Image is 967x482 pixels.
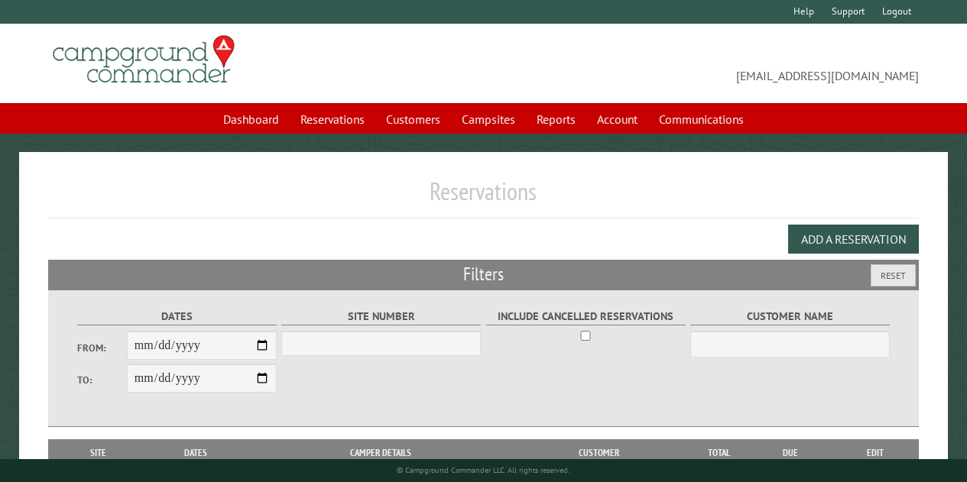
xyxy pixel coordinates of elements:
label: Site Number [281,308,481,325]
th: Total [689,439,750,467]
a: Account [588,105,647,134]
h2: Filters [48,260,919,289]
a: Customers [377,105,449,134]
label: To: [77,373,127,387]
button: Add a Reservation [788,225,919,254]
label: Customer Name [690,308,890,325]
a: Dashboard [214,105,288,134]
label: Dates [77,308,277,325]
small: © Campground Commander LLC. All rights reserved. [397,465,569,475]
a: Reservations [291,105,374,134]
th: Edit [831,439,918,467]
a: Campsites [453,105,524,134]
th: Customer [510,439,689,467]
a: Communications [650,105,753,134]
th: Due [750,439,832,467]
th: Camper Details [251,439,510,467]
label: Include Cancelled Reservations [486,308,686,325]
button: Reset [871,264,916,286]
a: Reports [527,105,585,134]
img: Campground Commander [48,30,239,89]
th: Dates [141,439,251,467]
h1: Reservations [48,176,919,218]
th: Site [56,439,140,467]
label: From: [77,341,127,355]
span: [EMAIL_ADDRESS][DOMAIN_NAME] [484,42,919,85]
